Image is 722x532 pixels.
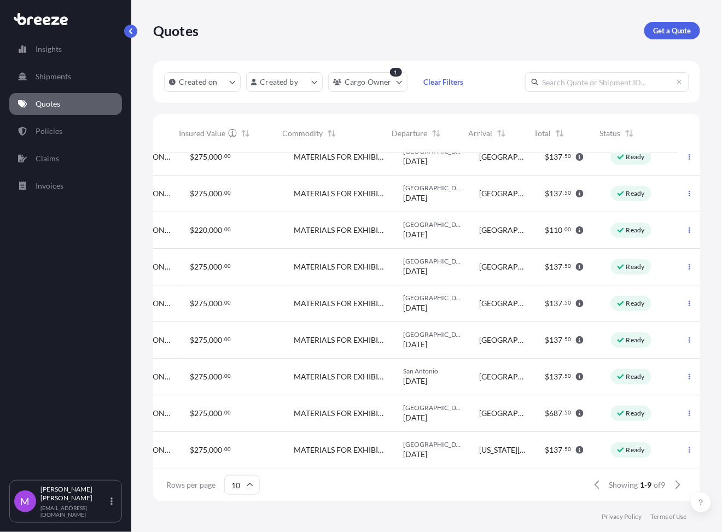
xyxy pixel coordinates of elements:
span: 00 [224,264,231,268]
span: Departure [392,128,428,139]
span: [DATE] [403,376,427,387]
button: createdBy Filter options [246,72,323,92]
button: createdOn Filter options [164,72,241,92]
p: Ready [626,189,645,198]
span: 00 [565,227,572,231]
span: . [563,264,564,268]
span: $ [190,410,194,417]
span: 687 [550,410,563,417]
span: 275 [194,190,207,197]
span: 275 [194,446,207,454]
span: . [223,301,224,305]
span: $ [190,226,194,234]
span: 275 [194,373,207,381]
span: 137 [550,153,563,161]
p: Ready [626,226,645,235]
span: [GEOGRAPHIC_DATA] [480,408,528,419]
span: . [563,301,564,305]
span: 000 [209,153,222,161]
span: $ [545,153,550,161]
span: [DATE] [403,412,427,423]
span: 000 [209,190,222,197]
span: [GEOGRAPHIC_DATA] [480,298,528,309]
span: MATERIALS FOR EXHIBIT SHOW [294,151,386,162]
p: Ready [626,446,645,454]
span: 275 [194,263,207,271]
span: $ [545,190,550,197]
p: Invoices [36,180,63,191]
span: [GEOGRAPHIC_DATA] [480,225,528,236]
span: $ [545,410,550,417]
span: , [207,190,209,197]
span: , [207,336,209,344]
span: $ [545,336,550,344]
a: Policies [9,120,122,142]
span: Commodity [283,128,323,139]
span: [GEOGRAPHIC_DATA] [403,184,462,192]
span: Total [534,128,551,139]
p: Terms of Use [650,512,687,521]
span: [GEOGRAPHIC_DATA] [403,257,462,266]
span: , [207,446,209,454]
span: 00 [224,374,231,378]
p: Insights [36,44,62,55]
p: [PERSON_NAME] [PERSON_NAME] [40,485,108,502]
a: Shipments [9,66,122,87]
span: of 9 [654,480,666,490]
span: 00 [224,411,231,414]
span: San Antonio [403,367,462,376]
span: [US_STATE][GEOGRAPHIC_DATA] [480,445,528,455]
p: Ready [626,372,645,381]
span: 000 [209,446,222,454]
span: [DATE] [403,192,427,203]
span: 000 [209,373,222,381]
span: 50 [565,191,572,195]
p: [EMAIL_ADDRESS][DOMAIN_NAME] [40,505,108,518]
button: Sort [325,127,339,140]
span: [GEOGRAPHIC_DATA] [403,404,462,412]
span: 137 [550,446,563,454]
p: Policies [36,126,62,137]
span: , [207,226,209,234]
span: 220 [194,226,207,234]
span: [GEOGRAPHIC_DATA] [403,220,462,229]
p: Clear Filters [423,77,463,87]
span: 50 [565,154,572,158]
span: . [563,191,564,195]
span: 50 [565,374,572,378]
span: $ [545,373,550,381]
span: [GEOGRAPHIC_DATA] [480,188,528,199]
span: [GEOGRAPHIC_DATA] [480,371,528,382]
span: Showing [609,480,638,490]
span: 50 [565,411,572,414]
span: 275 [194,336,207,344]
p: Quotes [153,22,199,39]
input: Search Quote or Shipment ID... [525,72,689,92]
span: . [223,374,224,378]
span: [DATE] [403,229,427,240]
span: . [223,447,224,451]
span: $ [190,153,194,161]
span: Rows per page [166,480,216,490]
span: $ [190,446,194,454]
span: 000 [209,226,222,234]
span: [DATE] [403,449,427,460]
p: Ready [626,299,645,308]
p: Ready [626,262,645,271]
span: [GEOGRAPHIC_DATA] [403,330,462,339]
span: 275 [194,300,207,307]
span: 275 [194,153,207,161]
span: $ [545,300,550,307]
span: 137 [550,190,563,197]
p: Created on [179,77,218,87]
span: 00 [224,227,231,231]
span: . [563,374,564,378]
span: MATERIALS FOR EXHIBIT SHOW [294,188,386,199]
span: . [223,191,224,195]
span: 50 [565,447,572,451]
span: . [223,411,224,414]
span: 00 [224,154,231,158]
span: 00 [224,191,231,195]
button: Sort [554,127,567,140]
span: MATERIALS FOR EXHIBIT SHOW [294,225,386,236]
